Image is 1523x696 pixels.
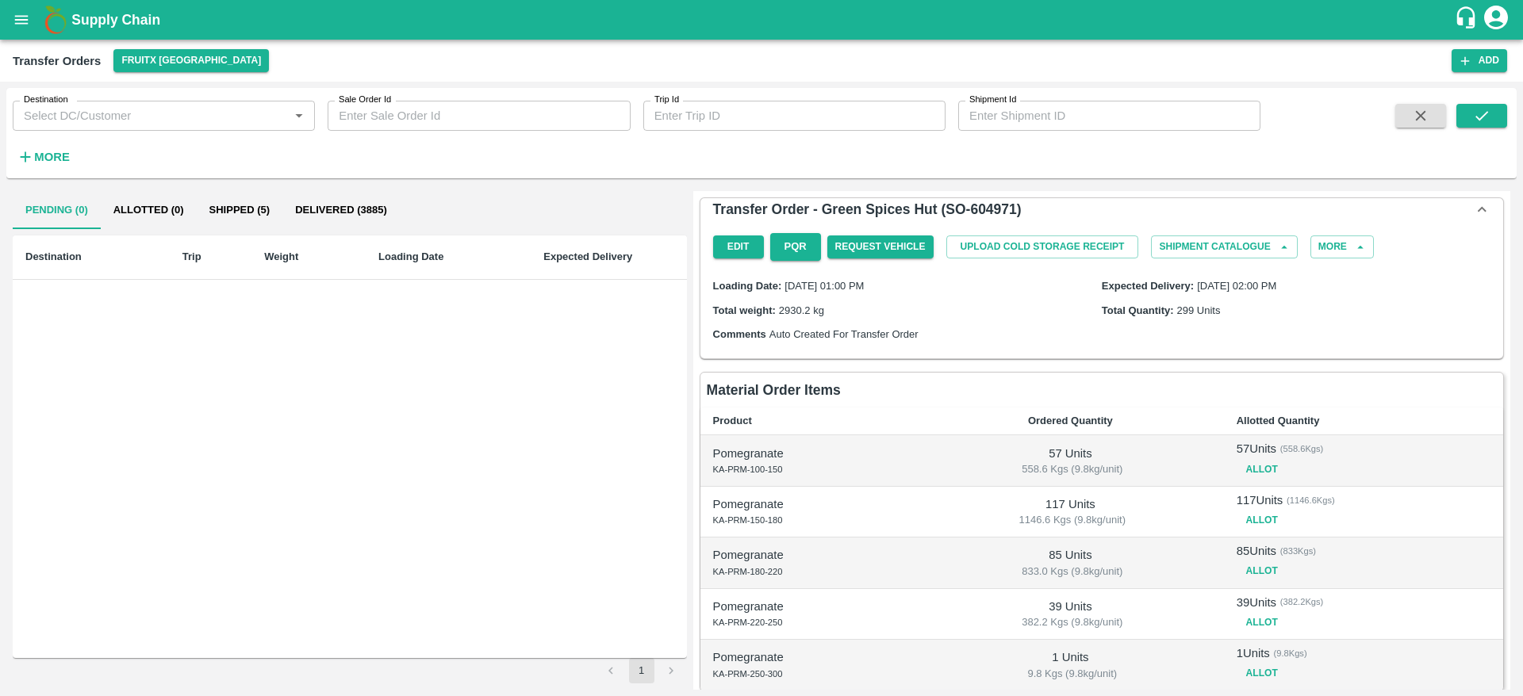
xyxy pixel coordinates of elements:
[713,304,776,316] label: Total weight:
[289,105,309,126] button: Open
[713,465,783,474] span: KA-PRM-100-150
[713,515,783,525] span: KA-PRM-150-180
[713,415,752,426] b: Product
[378,250,443,262] b: Loading Date
[1102,280,1194,292] label: Expected Delivery:
[1151,235,1297,258] button: Shipment Catalogue
[1237,662,1287,685] button: Allot
[264,250,298,262] b: Weight
[597,658,687,683] nav: pagination navigation
[713,546,904,564] p: Pomegranate
[713,280,782,292] label: Loading Date:
[1237,560,1287,583] button: Allot
[17,105,284,126] input: Select DC/Customer
[1237,644,1270,662] p: 1 Units
[713,445,904,462] p: Pomegranate
[113,49,269,72] button: Select DC
[1237,509,1287,532] button: Allot
[946,235,1139,258] button: Upload Cold Storage Receipt
[1237,458,1287,481] button: Allot
[713,669,783,679] span: KA-PRM-250-300
[24,94,68,106] label: Destination
[1280,442,1323,456] span: ( 558.6 Kgs)
[1274,646,1307,660] span: ( 9.8 Kgs)
[779,304,824,316] span: 2930.2 kg
[930,495,1211,513] p: 117 Units
[1177,304,1221,316] span: 299 Units
[930,648,1211,666] p: 1 Units
[25,250,82,262] b: Destination
[643,101,946,131] input: Enter Trip ID
[827,235,934,258] button: Request Vehicle
[1310,235,1374,258] button: More
[1287,493,1335,507] span: ( 1146.6 Kgs)
[969,94,1016,106] label: Shipment Id
[713,648,904,666] p: Pomegranate
[282,191,400,229] button: Delivered (3885)
[13,51,101,71] div: Transfer Orders
[1102,304,1174,316] label: Total Quantity:
[713,328,766,340] label: Comments
[1280,544,1316,558] span: ( 833 Kgs)
[1237,491,1283,509] p: 117 Units
[543,250,632,262] b: Expected Delivery
[1237,440,1276,457] p: 57 Units
[339,94,391,106] label: Sale Order Id
[197,191,283,229] button: Shipped (5)
[71,9,1454,31] a: Supply Chain
[713,198,1022,220] h6: Transfer Order - Green Spices Hut (SO-604971)
[713,598,904,615] p: Pomegranate
[934,462,1211,477] span: 558.6 Kgs (9.8kg/unit)
[930,445,1211,462] p: 57 Units
[3,2,40,38] button: open drawer
[34,151,70,163] strong: More
[1237,415,1320,426] b: Allotted Quantity
[1454,6,1482,34] div: customer-support
[713,235,764,258] button: Edit
[1237,594,1276,611] p: 39 Units
[713,495,904,513] p: Pomegranate
[934,513,1211,528] span: 1146.6 Kgs (9.8kg/unit)
[934,667,1211,682] span: 9.8 Kgs (9.8kg/unit)
[40,4,71,36] img: logo
[1482,3,1510,36] div: account of current user
[182,250,201,262] b: Trip
[1452,49,1507,72] button: Add
[930,546,1211,564] p: 85 Units
[713,567,783,576] span: KA-PRM-180-220
[700,198,1503,220] div: Transfer Order - Green Spices Hut (SO-604971)
[101,191,197,229] button: Allotted (0)
[930,598,1211,615] p: 39 Units
[934,564,1211,579] span: 833.0 Kgs (9.8kg/unit)
[71,12,160,28] b: Supply Chain
[654,94,679,106] label: Trip Id
[785,280,864,292] span: [DATE] 01:00 PM
[328,101,630,131] input: Enter Sale Order Id
[13,143,74,170] button: More
[1237,611,1287,634] button: Allot
[707,379,841,401] h6: Material Order Items
[629,658,654,683] button: page 1
[769,328,919,340] span: Auto Created For Transfer Order
[1280,595,1323,609] span: ( 382.2 Kgs)
[13,191,101,229] button: Pending (0)
[1197,280,1276,292] span: [DATE] 02:00 PM
[1028,415,1113,426] b: Ordered Quantity
[1237,542,1276,560] p: 85 Units
[934,615,1211,630] span: 382.2 Kgs (9.8kg/unit)
[770,233,821,261] button: PQR
[958,101,1260,131] input: Enter Shipment ID
[713,618,783,627] span: KA-PRM-220-250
